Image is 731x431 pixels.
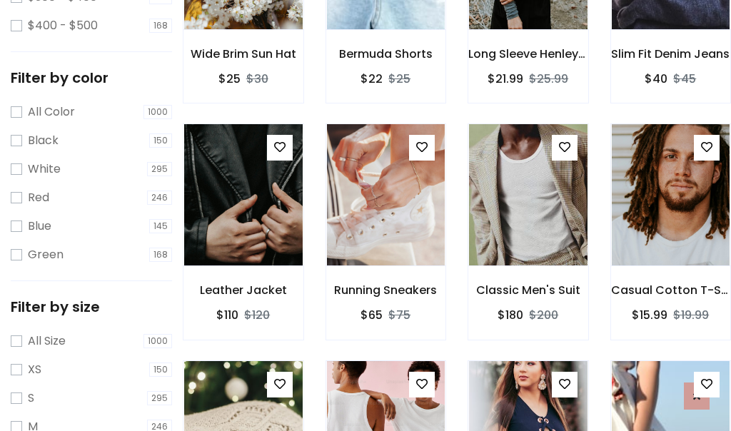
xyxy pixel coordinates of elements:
[143,105,172,119] span: 1000
[149,362,172,377] span: 150
[28,161,61,178] label: White
[149,248,172,262] span: 168
[498,308,523,322] h6: $180
[143,334,172,348] span: 1000
[149,19,172,33] span: 168
[244,307,270,323] del: $120
[468,283,588,297] h6: Classic Men's Suit
[216,308,238,322] h6: $110
[28,333,66,350] label: All Size
[361,72,383,86] h6: $22
[468,47,588,61] h6: Long Sleeve Henley T-Shirt
[28,17,98,34] label: $400 - $500
[28,103,75,121] label: All Color
[326,283,446,297] h6: Running Sneakers
[11,298,172,315] h5: Filter by size
[147,391,172,405] span: 295
[11,69,172,86] h5: Filter by color
[488,72,523,86] h6: $21.99
[28,218,51,235] label: Blue
[645,72,667,86] h6: $40
[529,307,558,323] del: $200
[361,308,383,322] h6: $65
[611,283,731,297] h6: Casual Cotton T-Shirt
[28,132,59,149] label: Black
[183,283,303,297] h6: Leather Jacket
[611,47,731,61] h6: Slim Fit Denim Jeans
[388,307,410,323] del: $75
[147,162,172,176] span: 295
[147,191,172,205] span: 246
[28,246,64,263] label: Green
[183,47,303,61] h6: Wide Brim Sun Hat
[28,390,34,407] label: S
[28,361,41,378] label: XS
[28,189,49,206] label: Red
[326,47,446,61] h6: Bermuda Shorts
[149,133,172,148] span: 150
[246,71,268,87] del: $30
[632,308,667,322] h6: $15.99
[529,71,568,87] del: $25.99
[388,71,410,87] del: $25
[218,72,241,86] h6: $25
[149,219,172,233] span: 145
[673,307,709,323] del: $19.99
[673,71,696,87] del: $45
